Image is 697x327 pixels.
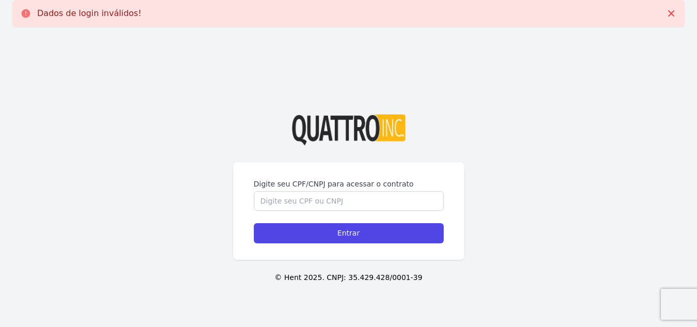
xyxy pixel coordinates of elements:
[292,114,406,146] img: Logo%20Quattro%20INC%20Transparente%20(002).png
[254,179,444,189] label: Digite seu CPF/CNPJ para acessar o contrato
[254,191,444,211] input: Digite seu CPF ou CNPJ
[37,8,141,19] p: Dados de login inválidos!
[17,272,680,283] p: © Hent 2025. CNPJ: 35.429.428/0001-39
[254,223,444,243] input: Entrar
